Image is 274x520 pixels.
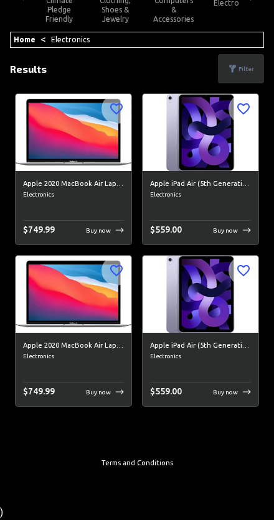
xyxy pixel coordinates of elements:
img: Apple iPad Air (5th Generation): with M1 chip, 10.9-inch Liquid Retina Display, 64GB, Wi-Fi 6, 12... [143,256,258,333]
span: Electronics [23,190,124,200]
a: Home [14,35,35,44]
span: Electronics [23,351,124,361]
span: Electronics [150,190,251,200]
p: Filter [239,64,254,73]
img: Apple iPad Air (5th Generation): with M1 chip, 10.9-inch Liquid Retina Display, 64GB, Wi-Fi 6, 12... [143,94,258,171]
a: Electronics [51,35,90,44]
img: Apple 2020 MacBook Air Laptop M1 Chip, 13" Retina Display, 8GB RAM, 256GB SSD Storage, Backlit Ke... [16,256,131,333]
span: $ 749.99 [23,225,55,234]
span: $ 559.00 [150,225,182,234]
div: < [10,32,264,48]
a: Terms and Conditions [102,459,173,467]
h6: Apple iPad Air (5th Generation): with M1 chip, 10.9-inch Liquid Retina Display, 64GB, Wi-Fi 6, 12... [150,340,251,351]
h6: Apple iPad Air (5th Generation): with M1 chip, 10.9-inch Liquid Retina Display, 64GB, Wi-Fi 6, 12... [150,179,251,190]
span: $ 559.00 [150,386,182,396]
p: Buy now [213,388,238,397]
span: $ 749.99 [23,386,55,396]
img: Apple 2020 MacBook Air Laptop M1 Chip, 13" Retina Display, 8GB RAM, 256GB SSD Storage, Backlit Ke... [16,94,131,171]
h6: Apple 2020 MacBook Air Laptop M1 Chip, 13" Retina Display, 8GB RAM, 256GB SSD Storage, Backlit Ke... [23,340,124,351]
p: Buy now [86,226,111,235]
p: Results [10,62,47,77]
h6: Apple 2020 MacBook Air Laptop M1 Chip, 13" Retina Display, 8GB RAM, 256GB SSD Storage, Backlit Ke... [23,179,124,190]
p: Buy now [86,388,111,397]
span: Electronics [150,351,251,361]
p: Buy now [213,226,238,235]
